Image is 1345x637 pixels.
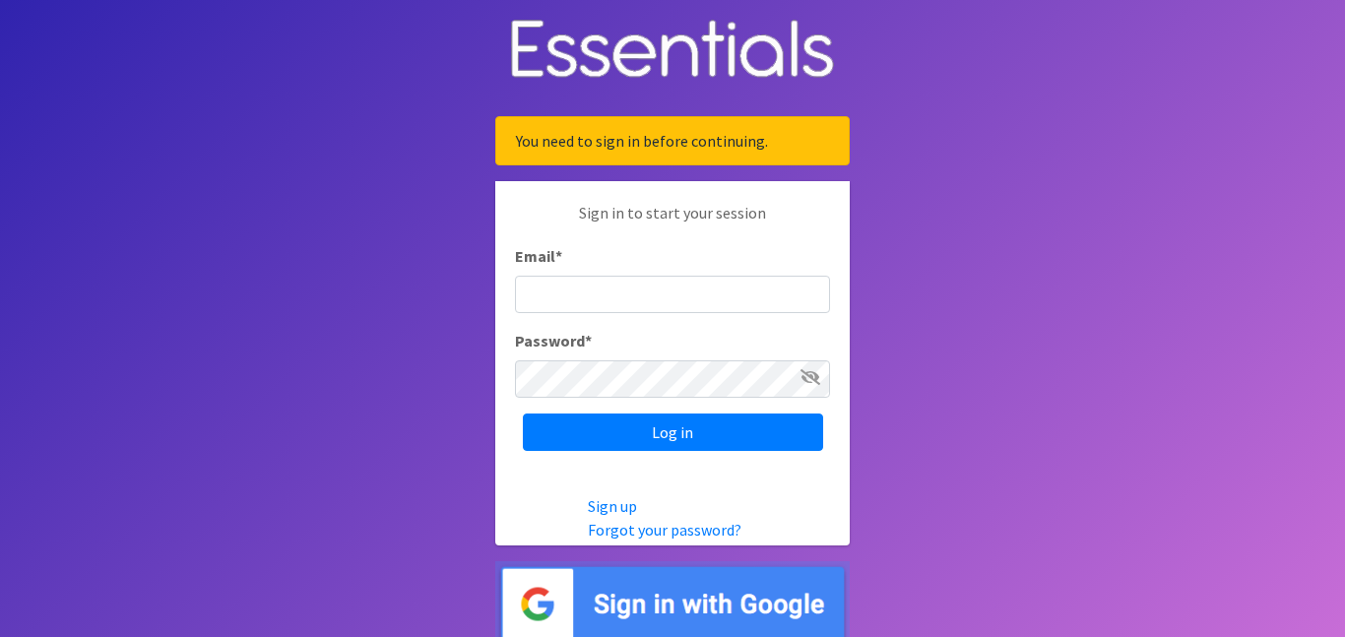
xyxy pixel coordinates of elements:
[515,244,562,268] label: Email
[588,520,741,540] a: Forgot your password?
[515,201,830,244] p: Sign in to start your session
[515,329,592,352] label: Password
[523,414,823,451] input: Log in
[585,331,592,350] abbr: required
[588,496,637,516] a: Sign up
[555,246,562,266] abbr: required
[495,116,850,165] div: You need to sign in before continuing.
